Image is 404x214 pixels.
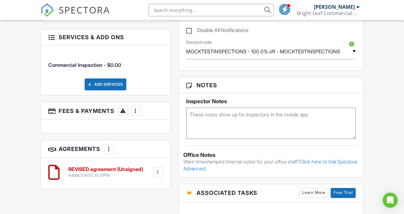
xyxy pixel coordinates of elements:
div: Office Notes [183,152,359,158]
p: Want timestamped internal notes for your office staff? [183,158,359,172]
div: Added [DATE] 20:33PM [68,173,143,178]
h3: Notes [179,77,364,94]
a: REVISED agreement (Unsigned) Added [DATE] 20:33PM [68,167,143,178]
span: Associated Tasks [197,189,257,197]
div: Open Intercom Messenger [383,193,398,208]
span: SPECTORA [59,3,110,16]
li: Service: Commercial Inspection [48,50,163,73]
h3: Agreements [41,140,171,158]
div: [PERSON_NAME] [314,4,355,10]
h3: Services & Add ons [41,29,171,45]
label: Disable All Notifications [186,27,249,35]
label: Discount code [186,40,212,45]
a: SPECTORA [40,8,110,22]
h6: REVISED agreement (Unsigned) [68,167,143,172]
div: Bright Leaf Commercial Property Inspections [297,10,359,16]
a: Learn More [299,188,328,198]
h3: Fees & Payments [41,102,171,120]
input: Search everything... [149,4,274,16]
span: Commercial Inspection - $0.00 [48,62,121,68]
img: The Best Home Inspection Software - Spectora [40,3,54,17]
h5: Inspector Notes [186,98,356,104]
div: Add Services [85,78,126,90]
a: Free Trial [331,188,356,198]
